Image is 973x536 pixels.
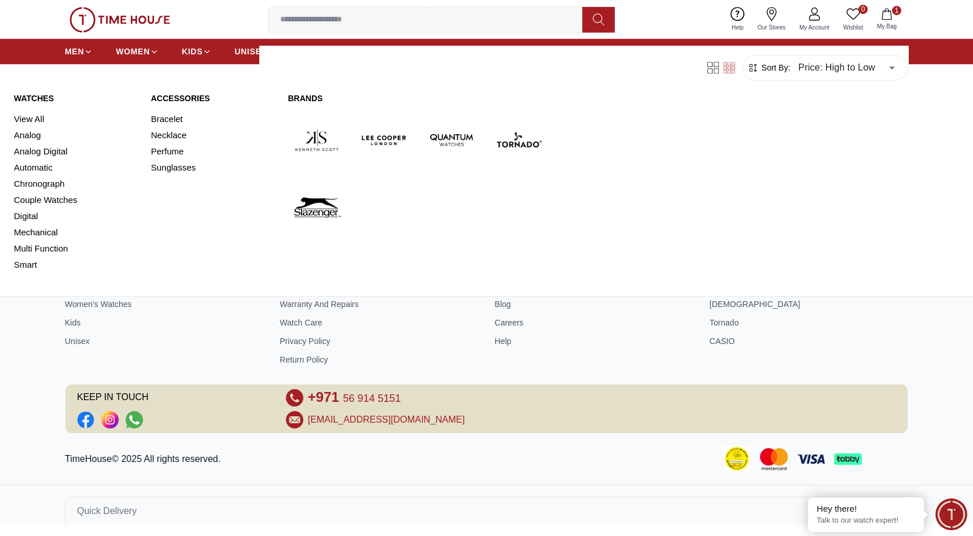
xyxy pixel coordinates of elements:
a: Warranty And Repairs [280,298,478,310]
a: Careers [495,317,693,328]
span: Quick Delivery [77,504,137,518]
a: Bracelet [151,111,274,127]
a: SALE [517,41,541,62]
a: Chronograph [14,176,137,192]
a: Analog [14,127,137,143]
a: Watch Care [280,317,478,328]
button: Quick Delivery [65,497,908,525]
a: Kids [65,317,263,328]
a: Accessories [151,93,274,104]
a: Automatic [14,160,137,176]
a: Digital [14,208,137,224]
img: Consumer Payment [723,445,751,473]
span: MEN [65,46,84,57]
a: Unisex [65,335,263,347]
a: Sunglasses [151,160,274,176]
a: Multi Function [14,241,137,257]
a: Mechanical [14,224,137,241]
div: Hey there! [817,503,915,515]
a: BRANDS [299,41,336,62]
a: Return Policy [280,354,478,365]
a: Analog Digital [14,143,137,160]
a: Social Link [101,411,119,428]
a: Blog [495,298,693,310]
span: KIDS [182,46,203,57]
div: Chat Widget [935,498,967,530]
img: ... [69,7,170,32]
a: MEN [65,41,93,62]
span: 1 [892,6,901,15]
a: Women's Watches [65,298,263,310]
span: WOMEN [116,46,150,57]
img: Kenneth Scott [288,111,346,169]
a: LUGGAGE [359,41,403,62]
a: Privacy Policy [280,335,478,347]
span: 0 [858,5,868,14]
span: My Account [795,23,834,32]
p: Talk to our watch expert! [817,516,915,526]
li: Facebook [77,411,94,428]
img: Slazenger [288,178,346,236]
a: [DEMOGRAPHIC_DATA] [710,298,908,310]
a: Watches [14,93,137,104]
a: Necklace [151,127,274,143]
img: Visa [797,454,825,463]
button: 1My Bag [870,6,904,33]
img: Lee Cooper [355,111,413,169]
button: Sort By: [747,62,790,73]
span: Sort By: [759,62,790,73]
a: CASIO [710,335,908,347]
a: Help [725,5,751,34]
span: Wishlist [839,23,868,32]
a: Social Link [77,411,94,428]
a: Brands [288,93,548,104]
span: UNISEX [234,46,267,57]
span: 56 914 5151 [343,393,401,404]
a: View All [14,111,137,127]
a: Tornado [710,317,908,328]
span: Our Stores [753,23,790,32]
img: Quantum [423,111,480,169]
a: UNISEX [234,41,276,62]
a: PROMOTIONS [426,41,494,62]
a: [EMAIL_ADDRESS][DOMAIN_NAME] [308,413,465,427]
a: Social Link [126,411,143,428]
span: KEEP IN TOUCH [77,389,270,406]
div: Price: High to Low [790,51,903,84]
a: WOMEN [116,41,159,62]
a: Couple Watches [14,192,137,208]
a: Perfume [151,143,274,160]
a: Smart [14,257,137,273]
a: GIFTING [564,41,600,62]
span: Help [727,23,748,32]
p: TimeHouse© 2025 All rights reserved. [65,452,225,466]
a: [DATE] DEALS [623,41,684,62]
img: Tornado [490,111,548,169]
img: Tamara Payment [871,454,899,464]
img: Tabby Payment [834,453,862,464]
a: KIDS [182,41,211,62]
span: My Bag [872,22,901,31]
a: 0Wishlist [836,5,870,34]
a: Help [495,335,693,347]
a: Our Stores [751,5,792,34]
a: +971 56 914 5151 [308,389,401,406]
img: Mastercard [760,448,788,470]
